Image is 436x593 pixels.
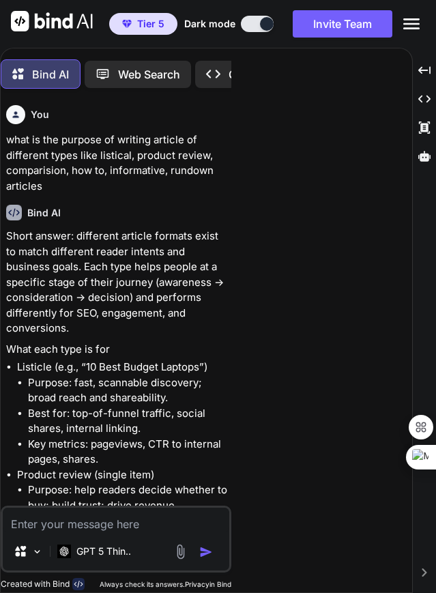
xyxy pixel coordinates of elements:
li: Best for: top-of-funnel traffic, social shares, internal linking. [28,406,229,437]
p: Short answer: different article formats exist to match different reader intents and business goal... [6,229,229,336]
li: Purpose: fast, scannable discovery; broad reach and shareability. [28,375,229,406]
p: What each type is for [6,342,229,358]
img: attachment [173,544,188,560]
p: Web Search [118,66,180,83]
button: premiumTier 5 [109,13,177,35]
img: Bind AI [11,11,93,31]
img: Pick Models [31,546,43,558]
button: Invite Team [293,10,392,38]
p: Code Generator [229,66,311,83]
p: what is the purpose of writing article of different types like listical, product review, comparis... [6,132,229,194]
span: Privacy [185,580,209,588]
img: icon [199,545,213,559]
p: GPT 5 Thin.. [76,545,131,558]
img: GPT 5 Thinking High [57,545,71,558]
p: Bind AI [32,66,69,83]
p: Listicle (e.g., “10 Best Budget Laptops”) [17,360,229,375]
h6: Bind AI [27,206,61,220]
li: Key metrics: pageviews, CTR to internal pages, shares. [28,437,229,467]
p: Product review (single item) [17,467,229,483]
span: Tier 5 [137,17,164,31]
li: Purpose: help readers decide whether to buy; build trust; drive revenue. [28,482,229,513]
p: Created with Bind [1,579,70,590]
img: bind-logo [72,578,85,590]
img: premium [122,20,132,28]
p: Always check its answers. in Bind [100,579,231,590]
span: Dark mode [184,17,235,31]
h6: You [31,108,49,121]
